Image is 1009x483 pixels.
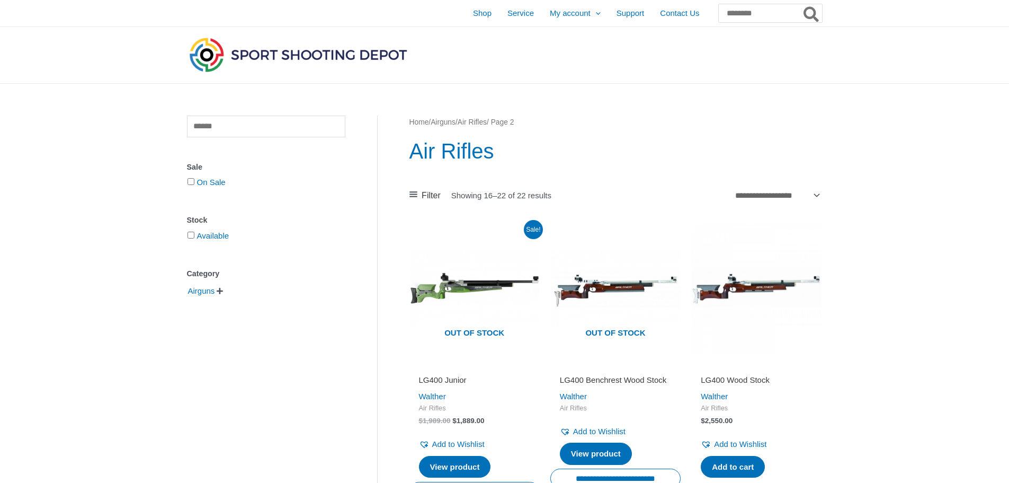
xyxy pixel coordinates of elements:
[419,375,530,389] a: LG400 Junior
[422,188,441,204] span: Filter
[701,375,812,389] a: LG400 Wood Stock
[452,417,457,425] span: $
[409,223,540,354] a: Out of stock
[560,360,671,373] iframe: Customer reviews powered by Trustpilot
[187,266,345,282] div: Category
[452,417,484,425] bdi: 1,889.00
[701,417,733,425] bdi: 2,550.00
[187,286,216,295] a: Airguns
[187,178,194,185] input: On Sale
[801,4,822,22] button: Search
[701,437,766,452] a: Add to Wishlist
[187,35,409,74] img: Sport Shooting Depot
[187,232,194,239] input: Available
[409,116,822,129] nav: Breadcrumb
[451,191,551,199] p: Showing 16–22 of 22 results
[431,118,456,126] a: Airguns
[560,375,671,385] h2: LG400 Benchrest Wood Stock
[187,160,345,175] div: Sale
[701,360,812,373] iframe: Customer reviews powered by Trustpilot
[560,404,671,413] span: Air Rifles
[573,427,626,436] span: Add to Wishlist
[187,282,216,300] span: Airguns
[419,437,485,452] a: Add to Wishlist
[197,231,229,240] a: Available
[417,321,532,346] span: Out of stock
[560,424,626,439] a: Add to Wishlist
[419,417,423,425] span: $
[550,223,681,354] a: Out of stock
[409,188,441,204] a: Filter
[419,404,530,413] span: Air Rifles
[701,417,705,425] span: $
[217,287,223,295] span: 
[560,443,632,465] a: Read more about “LG400 Benchrest Wood Stock”
[419,456,491,478] a: Read more about “LG400 Junior”
[550,223,681,354] img: LG400 Benchrest Wood Stock
[419,417,451,425] bdi: 1,989.00
[409,136,822,166] h1: Air Rifles
[419,360,530,373] iframe: Customer reviews powered by Trustpilot
[560,375,671,389] a: LG400 Benchrest Wood Stock
[187,213,345,228] div: Stock
[701,404,812,413] span: Air Rifles
[524,220,543,239] span: Sale!
[419,392,446,401] a: Walther
[731,187,822,203] select: Shop order
[409,118,429,126] a: Home
[432,440,485,449] span: Add to Wishlist
[691,223,822,354] img: LG400 Wood Stock
[701,456,765,478] a: Add to cart: “LG400 Wood Stock”
[197,178,226,187] a: On Sale
[714,440,766,449] span: Add to Wishlist
[701,375,812,385] h2: LG400 Wood Stock
[419,375,530,385] h2: LG400 Junior
[458,118,487,126] a: Air Rifles
[701,392,728,401] a: Walther
[558,321,673,346] span: Out of stock
[560,392,587,401] a: Walther
[409,223,540,354] img: LG400 Junior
